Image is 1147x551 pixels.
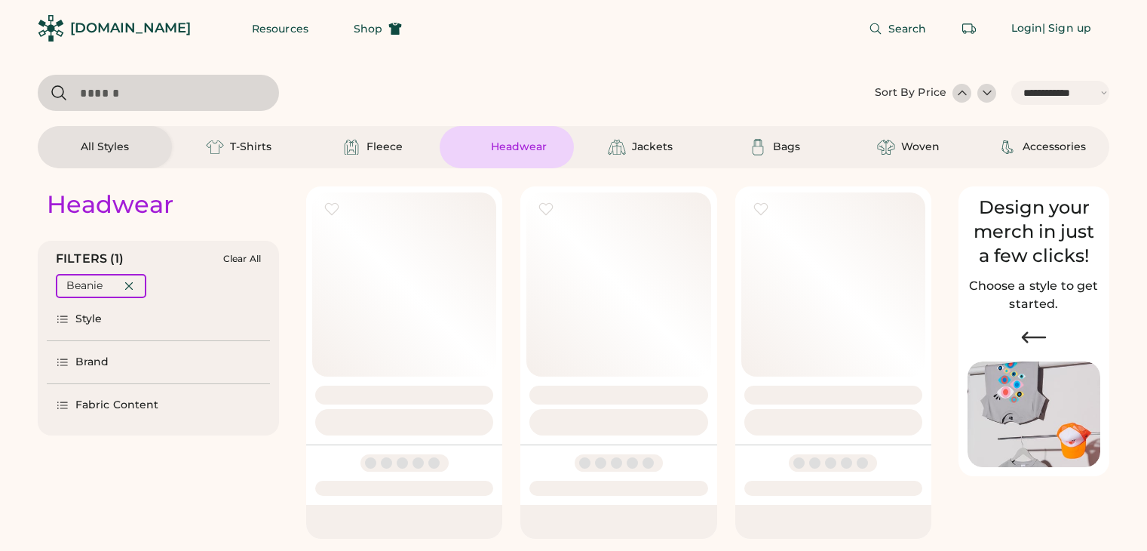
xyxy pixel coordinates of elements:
div: Sort By Price [875,85,946,100]
span: Shop [354,23,382,34]
img: Rendered Logo - Screens [38,15,64,42]
div: Fleece [366,140,403,155]
div: Fabric Content [75,398,158,413]
h2: Choose a style to get started. [968,277,1100,313]
img: Bags Icon [749,138,767,156]
div: Style [75,312,103,327]
img: T-Shirts Icon [206,138,224,156]
div: Accessories [1023,140,1086,155]
div: T-Shirts [230,140,271,155]
img: Headwear Icon [467,138,485,156]
img: Woven Icon [877,138,895,156]
button: Resources [234,14,327,44]
div: Woven [901,140,940,155]
div: Jackets [632,140,673,155]
div: Beanie [66,279,103,294]
div: Login [1011,21,1043,36]
div: Brand [75,355,109,370]
div: [DOMAIN_NAME] [70,19,191,38]
div: | Sign up [1042,21,1091,36]
button: Shop [336,14,420,44]
button: Search [851,14,945,44]
img: Fleece Icon [342,138,360,156]
div: Design your merch in just a few clicks! [968,195,1100,268]
span: Search [888,23,927,34]
button: Retrieve an order [954,14,984,44]
div: All Styles [81,140,129,155]
img: Jackets Icon [608,138,626,156]
img: Image of Lisa Congdon Eye Print on T-Shirt and Hat [968,362,1100,468]
div: Clear All [223,254,261,264]
div: FILTERS (1) [56,250,124,268]
div: Bags [773,140,800,155]
div: Headwear [47,189,173,220]
img: Accessories Icon [998,138,1017,156]
div: Headwear [491,140,547,155]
